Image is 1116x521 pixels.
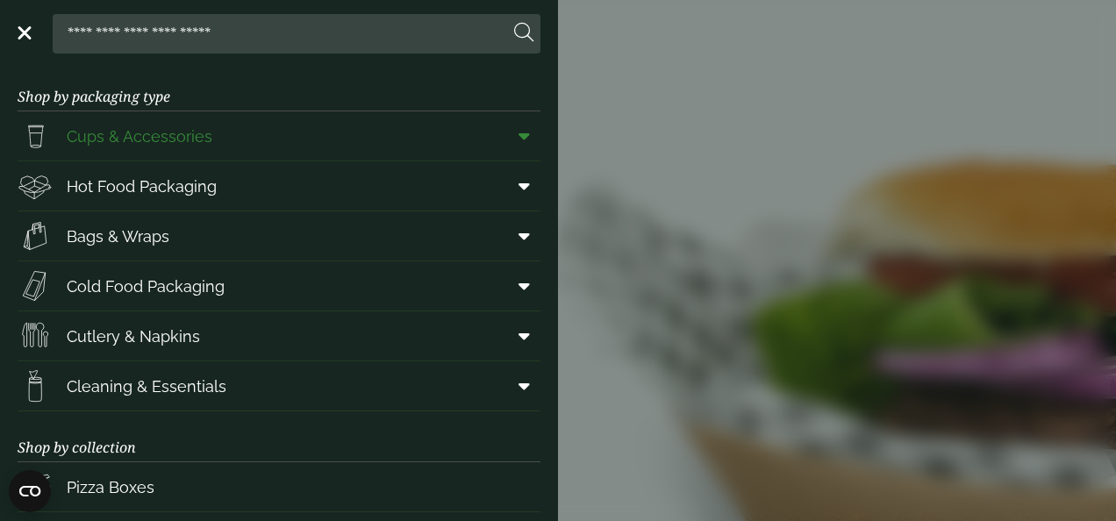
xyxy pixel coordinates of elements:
[18,318,53,353] img: Cutlery.svg
[18,168,53,203] img: Deli_box.svg
[67,175,217,198] span: Hot Food Packaging
[18,361,540,410] a: Cleaning & Essentials
[18,368,53,403] img: open-wipe.svg
[18,61,540,111] h3: Shop by packaging type
[18,118,53,153] img: PintNhalf_cup.svg
[67,225,169,248] span: Bags & Wraps
[18,211,540,260] a: Bags & Wraps
[18,111,540,161] a: Cups & Accessories
[67,125,212,148] span: Cups & Accessories
[18,411,540,462] h3: Shop by collection
[18,218,53,253] img: Paper_carriers.svg
[18,161,540,211] a: Hot Food Packaging
[18,311,540,360] a: Cutlery & Napkins
[67,375,226,398] span: Cleaning & Essentials
[18,268,53,303] img: Sandwich_box.svg
[67,325,200,348] span: Cutlery & Napkins
[9,470,51,512] button: Open CMP widget
[67,475,154,499] span: Pizza Boxes
[18,261,540,310] a: Cold Food Packaging
[67,275,225,298] span: Cold Food Packaging
[18,462,540,511] a: Pizza Boxes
